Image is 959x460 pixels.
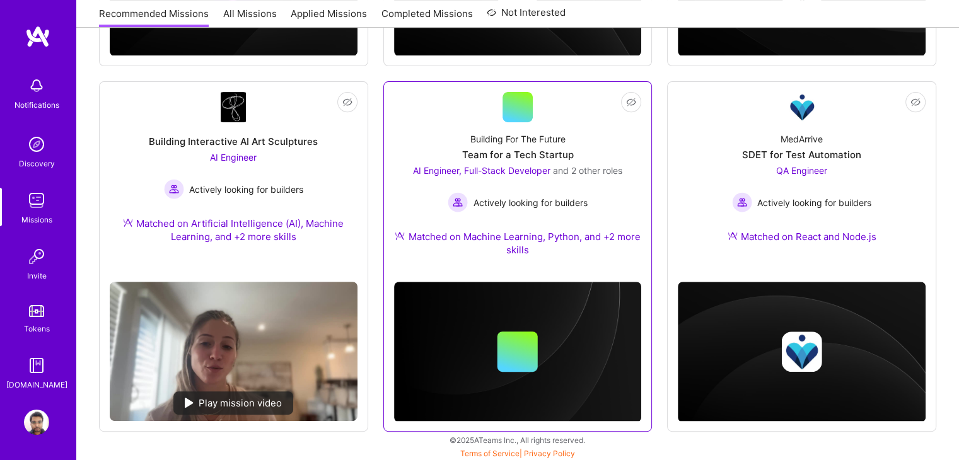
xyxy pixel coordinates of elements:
img: User Avatar [24,410,49,435]
img: Ateam Purple Icon [728,231,738,241]
div: [DOMAIN_NAME] [6,378,67,391]
a: Terms of Service [460,449,520,458]
div: Matched on React and Node.js [728,230,876,243]
a: User Avatar [21,410,52,435]
div: Discovery [19,157,55,170]
img: Actively looking for builders [732,192,752,212]
img: teamwork [24,188,49,213]
div: Invite [27,269,47,282]
div: Missions [21,213,52,226]
img: discovery [24,132,49,157]
div: Team for a Tech Startup [462,148,573,161]
span: Actively looking for builders [189,183,303,196]
span: AI Engineer [210,152,257,163]
img: No Mission [110,282,357,421]
img: tokens [29,305,44,317]
span: AI Engineer, Full-Stack Developer [413,165,550,176]
a: All Missions [223,7,277,28]
a: Completed Missions [381,7,473,28]
span: Actively looking for builders [757,196,871,209]
div: SDET for Test Automation [742,148,861,161]
img: guide book [24,353,49,378]
a: Company LogoBuilding Interactive AI Art SculpturesAI Engineer Actively looking for buildersActive... [110,92,357,272]
span: QA Engineer [776,165,827,176]
div: Building For The Future [470,132,565,146]
img: play [185,398,194,408]
i: icon EyeClosed [342,97,352,107]
span: and 2 other roles [553,165,622,176]
div: MedArrive [781,132,823,146]
div: Matched on Artificial Intelligence (AI), Machine Learning, and +2 more skills [110,217,357,243]
div: Notifications [15,98,59,112]
a: Recommended Missions [99,7,209,28]
span: | [460,449,575,458]
img: cover [394,282,642,422]
img: cover [678,282,926,422]
a: Building For The FutureTeam for a Tech StartupAI Engineer, Full-Stack Developer and 2 other roles... [394,92,642,272]
a: Company LogoMedArriveSDET for Test AutomationQA Engineer Actively looking for buildersActively lo... [678,92,926,258]
a: Privacy Policy [524,449,575,458]
img: Company Logo [787,92,817,122]
img: Ateam Purple Icon [123,217,133,227]
img: Company logo [782,331,822,372]
img: Ateam Purple Icon [395,231,405,241]
a: Not Interested [487,5,566,28]
div: Play mission video [173,391,293,415]
div: Building Interactive AI Art Sculptures [149,135,318,148]
i: icon EyeClosed [910,97,921,107]
img: bell [24,73,49,98]
a: Applied Missions [291,7,367,28]
img: Actively looking for builders [448,192,468,212]
span: Actively looking for builders [473,196,587,209]
img: Company Logo [221,92,246,122]
div: © 2025 ATeams Inc., All rights reserved. [76,424,959,456]
img: Actively looking for builders [164,179,184,199]
div: Tokens [24,322,50,335]
img: Invite [24,244,49,269]
i: icon EyeClosed [626,97,636,107]
img: logo [25,25,50,48]
div: Matched on Machine Learning, Python, and +2 more skills [394,230,642,256]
